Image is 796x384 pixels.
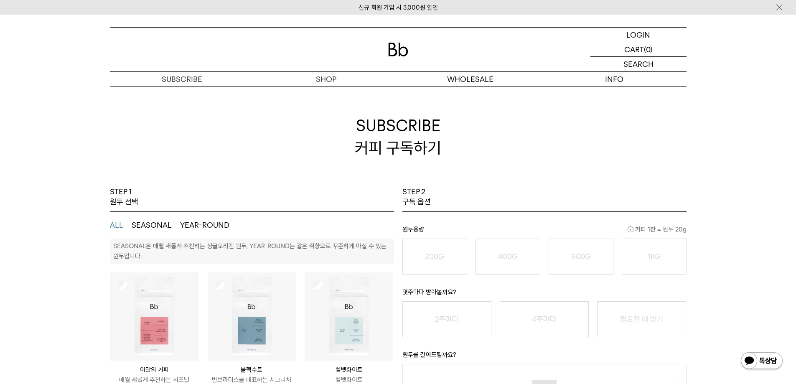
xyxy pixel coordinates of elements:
p: INFO [542,72,687,86]
p: 원두를 갈아드릴까요? [402,350,687,364]
a: SHOP [254,72,398,86]
button: SEASONAL [132,220,172,230]
o: 200G [425,252,444,261]
p: SEARCH [623,57,654,71]
button: 필요할 때 받기 [597,301,686,337]
h2: SUBSCRIBE 커피 구독하기 [110,86,687,187]
p: SEASONAL은 매월 새롭게 추천하는 싱글오리진 원두, YEAR-ROUND는 같은 취향으로 꾸준하게 마실 수 있는 원두입니다. [113,242,387,260]
button: ALL [110,220,123,230]
p: 블랙수트 [208,365,296,375]
a: SUBSCRIBE [110,72,254,86]
p: CART [624,42,644,56]
p: 이달의 커피 [110,365,198,375]
p: (0) [644,42,653,56]
button: YEAR-ROUND [180,220,229,230]
a: 신규 회원 가입 시 3,000원 할인 [359,4,438,11]
img: 상품이미지 [305,272,393,361]
button: 2주마다 [402,301,491,337]
button: 400G [476,239,540,275]
p: STEP 1 원두 선택 [110,187,138,207]
button: 600G [549,239,613,275]
p: 몇주마다 받아볼까요? [402,287,687,301]
p: 원두용량 [402,224,687,239]
o: 400G [498,252,518,261]
img: 카카오톡 채널 1:1 채팅 버튼 [740,351,783,371]
a: LOGIN [590,28,687,42]
p: STEP 2 구독 옵션 [402,187,431,207]
span: 커피 1잔 = 윈두 20g [628,224,687,234]
img: 상품이미지 [110,272,198,361]
o: 1KG [648,252,661,261]
img: 상품이미지 [208,272,296,361]
button: 200G [402,239,467,275]
a: CART (0) [590,42,687,57]
button: 4주마다 [500,301,589,337]
button: 1KG [622,239,687,275]
p: 벨벳화이트 [305,365,393,375]
o: 600G [571,252,591,261]
img: 로고 [388,43,408,56]
p: LOGIN [626,28,650,42]
p: WHOLESALE [398,72,542,86]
